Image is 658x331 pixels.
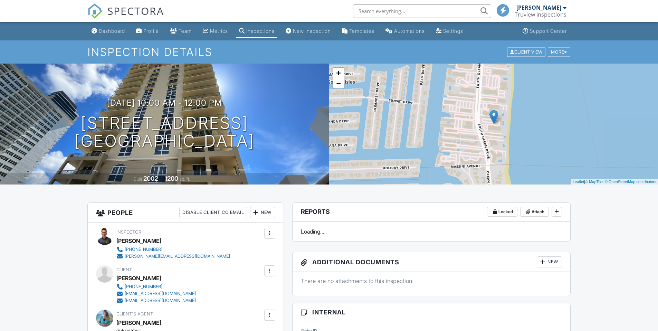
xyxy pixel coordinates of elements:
a: Settings [433,25,466,38]
span: sq. ft. [180,177,190,182]
a: [EMAIL_ADDRESS][DOMAIN_NAME] [116,290,196,297]
div: Automations [394,28,425,34]
div: [EMAIL_ADDRESS][DOMAIN_NAME] [125,298,196,303]
div: New [537,256,562,267]
h3: Internal [293,303,571,321]
div: Disable Client CC Email [179,207,247,218]
div: More [548,47,570,57]
div: Profile [143,28,159,34]
input: Search everything... [353,4,491,18]
h3: People [88,203,284,223]
div: Client View [507,47,545,57]
a: Leaflet [573,180,584,184]
div: Templates [349,28,374,34]
div: Settings [443,28,463,34]
a: © MapTiler [585,180,604,184]
div: [PERSON_NAME] [116,236,161,246]
div: Inspections [246,28,275,34]
div: [PERSON_NAME][EMAIL_ADDRESS][DOMAIN_NAME] [125,254,230,259]
img: The Best Home Inspection Software - Spectora [87,3,103,19]
p: There are no attachments to this inspection. [301,277,562,285]
div: Truview Inspections [515,11,566,18]
a: [EMAIL_ADDRESS][DOMAIN_NAME] [116,297,196,304]
span: Client's Agent [116,311,153,316]
span: Inspector [116,229,141,235]
a: © OpenStreetMap contributors [605,180,656,184]
h1: [STREET_ADDRESS] [GEOGRAPHIC_DATA] [74,114,255,151]
a: [PERSON_NAME] [116,318,161,328]
div: 2002 [143,175,158,182]
h3: [DATE] 10:00 am - 12:00 pm [107,98,222,107]
div: [PERSON_NAME] [116,273,161,283]
a: New Inspection [283,25,334,38]
div: Metrics [210,28,228,34]
a: [PHONE_NUMBER] [116,283,196,290]
div: New [250,207,275,218]
a: Zoom in [333,68,344,78]
span: Client [116,267,132,272]
div: Dashboard [99,28,125,34]
a: Support Center [520,25,570,38]
div: [EMAIL_ADDRESS][DOMAIN_NAME] [125,291,196,296]
div: | [571,179,658,185]
a: [PERSON_NAME][EMAIL_ADDRESS][DOMAIN_NAME] [116,253,230,260]
h3: Additional Documents [293,252,571,272]
a: Client View [506,49,547,54]
div: [PHONE_NUMBER] [125,247,162,252]
span: Built [134,177,142,182]
div: [PHONE_NUMBER] [125,284,162,290]
div: Team [179,28,192,34]
a: Inspections [236,25,277,38]
a: Company Profile [133,25,162,38]
div: 1200 [165,175,178,182]
a: Team [167,25,194,38]
h1: Inspection Details [87,46,571,58]
a: Metrics [200,25,231,38]
div: New Inspection [293,28,331,34]
span: SPECTORA [107,3,164,18]
div: Support Center [530,28,567,34]
a: Templates [339,25,377,38]
a: Dashboard [89,25,128,38]
a: [PHONE_NUMBER] [116,246,230,253]
a: Zoom out [333,78,344,88]
div: [PERSON_NAME] [516,4,561,11]
a: SPECTORA [87,9,164,24]
a: Automations (Basic) [383,25,428,38]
